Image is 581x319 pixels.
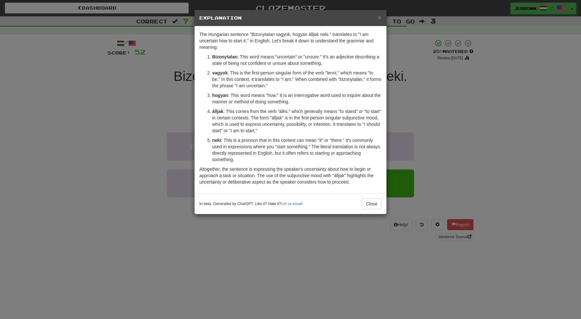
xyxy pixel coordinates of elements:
span: × [378,14,382,21]
p: : This is a pronoun that in this context can mean "it" or "there." It's commonly used in expressi... [212,137,382,163]
p: Altogether, the sentence is expressing the speaker's uncertainty about how to begin or approach a... [199,166,382,185]
strong: álljak [212,109,223,114]
p: : This word means "how." It is an interrogative word used to inquire about the manner or method o... [212,92,382,105]
p: : This is the first-person singular form of the verb "lenni," which means "to be." In this contex... [212,70,382,89]
small: In beta. Generated by ChatGPT. Like it? Hate it? ! [199,201,303,207]
button: Close [362,198,382,209]
strong: neki [212,138,221,143]
button: Close [378,14,382,21]
strong: hogyan [212,93,228,98]
strong: vagyok [212,70,228,75]
p: : This comes from the verb "állni," which generally means "to stand" or "to start" in certain con... [212,108,382,134]
p: The Hungarian sentence "Bizonytalan vagyok, hogyan álljak neki." translates to "I am uncertain ho... [199,31,382,50]
h5: Explanation [199,15,382,21]
a: Let us know [281,202,301,206]
strong: Bizonytalan [212,54,238,59]
p: : This word means "uncertain" or "unsure." It's an adjective describing a state of being not conf... [212,54,382,66]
